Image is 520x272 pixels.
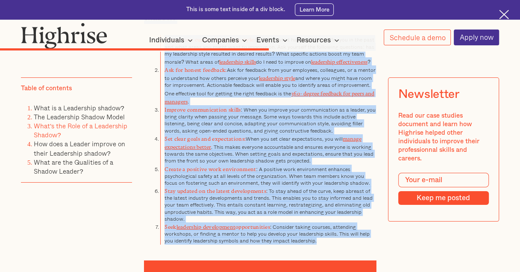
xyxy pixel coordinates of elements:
strong: Stay updated on the latest developments [165,188,266,192]
li: : Consider taking courses, attending workshops, or finding a mentor to help you develop your lead... [160,222,376,245]
li: When you set clear expectations, you will . This makes everyone accountable and ensures everyone ... [160,134,376,165]
a: What are the Qualities of a Shadow Leader? [34,157,113,176]
a: What is a Leadership shadow? [34,103,124,113]
li: Ask for feedback from your employees, colleagues, or a mentor to understand how others perceive y... [160,65,376,105]
input: Keep me posted [398,192,489,205]
a: leadership style [259,75,295,79]
div: Events [256,35,290,45]
a: leadership effectiveness [311,59,367,62]
div: Events [256,35,279,45]
li: : A positive work environment enhances psychological safety at all levels of the organization. Wh... [160,165,376,187]
div: Newsletter [398,88,459,102]
strong: Ask for honest feedback: [165,67,226,71]
a: leadership skills [219,59,256,62]
div: This is some text inside of a div block. [186,6,285,14]
a: How does a Leader improve on their Leadership shadow? [34,139,125,158]
a: manage expectations better [165,136,361,148]
strong: Improve communication skills [165,107,241,110]
a: 360- degree feedback for peers and managers [165,91,374,102]
img: Highrise logo [21,23,107,49]
a: leadership development [176,224,235,228]
div: Table of contents [21,85,72,93]
div: Companies [202,35,250,45]
img: Cross icon [499,10,509,20]
div: Resources [297,35,331,45]
strong: Seek [165,224,176,228]
form: Modal Form [398,173,489,205]
a: What's the Role of a Leadership Shadow? [34,121,127,140]
li: : To stay ahead of the curve, keep abreast of the latest industry developments and trends. This e... [160,186,376,222]
strong: opportunities [235,224,270,228]
li: : When you improve your communication as a leader, you bring clarity when passing your message. S... [160,105,376,134]
input: Your e-mail [398,173,489,187]
a: Apply now [454,30,499,45]
div: Companies [202,35,238,45]
div: Resources [297,35,342,45]
a: Learn More [295,3,334,16]
strong: Set clear goals and expectations: [165,136,246,139]
strong: Create a positive work environment [165,166,256,170]
a: Schedule a demo [384,30,451,45]
div: Individuals [149,35,184,45]
div: Read our case studies document and learn how Highrise helped other individuals to improve their p... [398,112,489,163]
a: The Leadership Shadow Model [34,112,125,122]
div: Individuals [149,35,195,45]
